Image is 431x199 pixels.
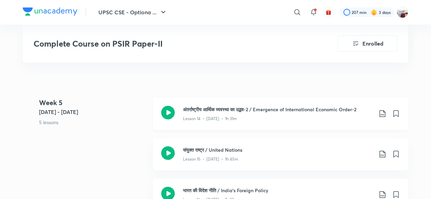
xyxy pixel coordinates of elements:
[183,156,238,162] p: Lesson 15 • [DATE] • 1h 45m
[183,116,237,122] p: Lesson 14 • [DATE] • 1h 31m
[397,6,408,18] img: km swarthi
[325,9,332,15] img: avatar
[39,98,148,108] h4: Week 5
[183,187,373,194] h3: भारत की विदेश नीति / India's Foreign Policy
[183,146,373,153] h3: संयुक्त राष्ट्र / United Nations
[23,7,77,17] a: Company Logo
[39,108,148,116] h5: [DATE] - [DATE]
[183,106,373,113] h3: अंतर्राष्ट्रीय आर्थिक व्यवस्था का उद्भव-2 / Emergence of International Economic Order-2
[338,35,397,52] button: Enrolled
[94,5,171,19] button: UPSC CSE - Optiona ...
[23,7,77,16] img: Company Logo
[371,9,377,16] img: streak
[323,7,334,18] button: avatar
[153,98,408,138] a: अंतर्राष्ट्रीय आर्थिक व्यवस्था का उद्भव-2 / Emergence of International Economic Order-2Lesson 14 ...
[39,119,148,126] p: 5 lessons
[153,138,408,179] a: संयुक्त राष्ट्र / United NationsLesson 15 • [DATE] • 1h 45m
[34,39,299,49] h3: Complete Course on PSIR Paper-II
